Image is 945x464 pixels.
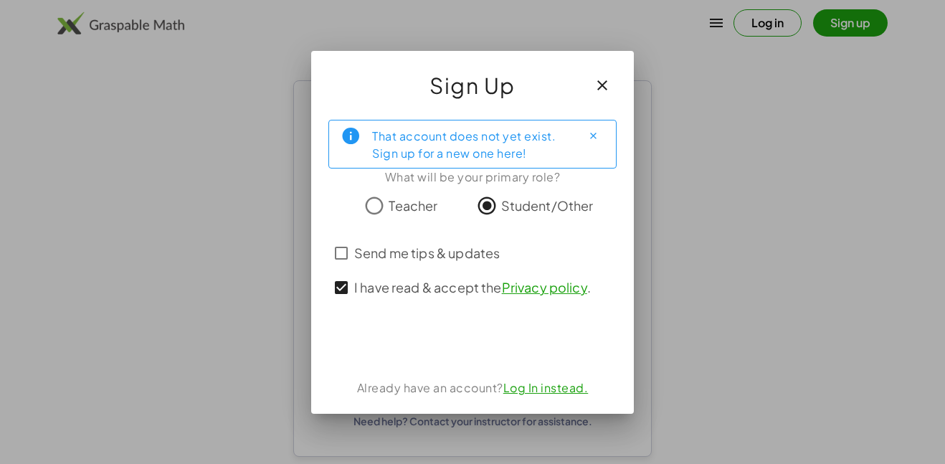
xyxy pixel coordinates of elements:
span: I have read & accept the . [354,278,591,297]
iframe: Sign in with Google Button [394,326,551,358]
div: That account does not yet exist. Sign up for a new one here! [372,126,570,162]
span: Sign Up [429,68,516,103]
span: Teacher [389,196,437,215]
a: Log In instead. [503,380,589,395]
span: Student/Other [501,196,594,215]
a: Privacy policy [502,279,587,295]
button: Close [581,125,604,148]
div: What will be your primary role? [328,169,617,186]
div: Already have an account? [328,379,617,397]
span: Send me tips & updates [354,243,500,262]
